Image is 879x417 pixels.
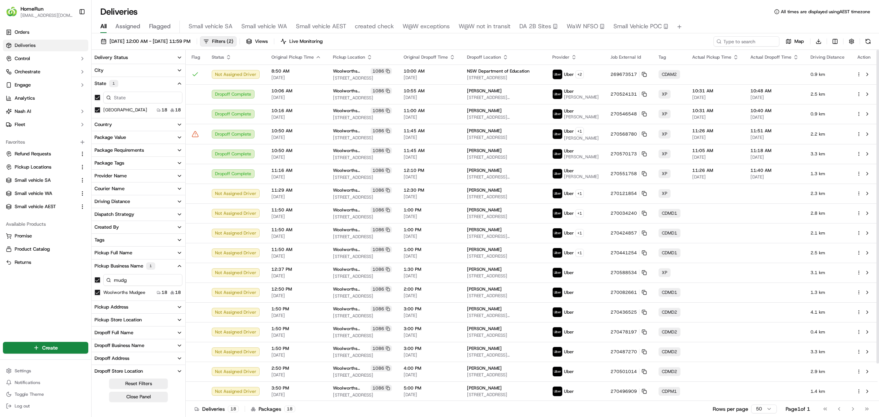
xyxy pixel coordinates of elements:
button: 270441254 [611,250,647,256]
img: uber-new-logo.jpeg [553,327,562,337]
span: DA 2B Sites [519,22,551,31]
span: [DATE] [692,114,739,120]
span: Uber [564,88,574,94]
button: 270496909 [611,388,647,394]
button: Driving Distance [92,195,185,208]
span: 11:16 AM [271,167,321,173]
button: Pickup Business Name1 [92,259,185,273]
button: Package Requirements [92,144,185,156]
button: 270034240 [611,210,647,216]
span: 270034240 [611,210,637,216]
span: 11:45 AM [404,128,455,134]
span: Nash AI [15,108,31,115]
span: [PERSON_NAME] [467,148,502,154]
span: Driving Distance [811,54,845,60]
button: Dropoff Business Name [92,339,185,352]
span: Uber [564,71,574,77]
span: [DATE] [404,75,455,81]
span: Log out [15,403,30,409]
span: [PERSON_NAME] [564,174,599,180]
img: uber-new-logo.jpeg [553,367,562,376]
span: 270551758 [611,171,637,177]
img: uber-new-logo.jpeg [553,347,562,357]
span: Woolworths Mudgee [333,88,369,94]
img: uber-new-logo.jpeg [553,208,562,218]
span: Flagged [149,22,171,31]
h1: Deliveries [100,6,138,18]
button: Dropoff Address [92,352,185,365]
span: 270568780 [611,131,637,137]
button: Pickup Store Location [92,314,185,326]
span: Small vehicle SA [189,22,233,31]
span: Toggle Theme [15,391,44,397]
span: Returns [15,259,31,266]
span: Fleet [15,121,25,128]
div: 1086 [371,167,392,174]
span: Pickup Locations [15,164,51,170]
span: Notifications [15,380,40,385]
span: XP [662,151,667,157]
div: Favorites [3,136,88,148]
div: Provider Name [94,173,127,179]
span: [PERSON_NAME] [467,167,502,173]
span: Product Catalog [15,246,50,252]
div: Dropoff Store Location [94,368,143,374]
img: uber-new-logo.jpeg [553,228,562,238]
div: 1086 [371,147,392,154]
span: XP [662,131,667,137]
span: Tag [659,54,666,60]
span: ( 2 ) [227,38,233,45]
span: [DATE] [404,154,455,160]
button: 270424857 [611,230,647,236]
span: 10:16 AM [271,108,321,114]
span: Dropoff Location [467,54,501,60]
button: Delivery Status [92,51,185,64]
button: Dropoff Store Location [92,365,185,377]
img: uber-new-logo.jpeg [553,387,562,396]
input: Type to search [713,36,779,47]
button: State1 [92,77,185,90]
button: Refund Requests [3,148,88,160]
span: 270501014 [611,369,637,374]
button: Reset Filters [109,379,168,389]
div: Package Tags [94,160,124,166]
div: Delivery Status [94,54,128,61]
input: State [103,92,182,103]
div: State [94,80,118,87]
button: Small vehicle SA [3,174,88,186]
span: Create [42,344,58,351]
button: +1 [575,209,584,217]
span: [STREET_ADDRESS][PERSON_NAME] [467,174,541,180]
span: Uber [564,108,574,114]
button: Pickup Full Name [92,247,185,259]
button: +2 [575,70,584,78]
img: uber-new-logo.jpeg [553,169,562,178]
span: 10:31 AM [692,88,739,94]
button: +1 [575,249,584,257]
span: 270496909 [611,388,637,394]
span: [DATE] [692,154,739,160]
span: 10:40 AM [750,108,799,114]
a: Orders [3,26,88,38]
span: [STREET_ADDRESS] [467,75,541,81]
button: +1 [575,189,584,198]
span: [DATE] [750,154,799,160]
span: Deliveries [15,42,36,49]
span: 11:40 AM [750,167,799,173]
span: Woolworths Mudgee [333,167,369,173]
span: XP [662,91,667,97]
span: [PERSON_NAME] [564,94,599,100]
div: City [94,67,104,74]
span: 270524131 [611,91,637,97]
span: Original Pickup Time [271,54,314,60]
span: [DATE] 12:00 AM - [DATE] 11:59 PM [110,38,190,45]
span: [DATE] [271,134,321,140]
span: [DATE] [404,114,455,120]
img: uber-new-logo.jpeg [553,109,562,119]
span: 270082661 [611,289,637,295]
div: Pickup Address [94,304,128,310]
div: Pickup Business Name [94,262,155,270]
button: Settings [3,366,88,376]
a: Analytics [3,92,88,104]
span: [PERSON_NAME] [564,114,599,120]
